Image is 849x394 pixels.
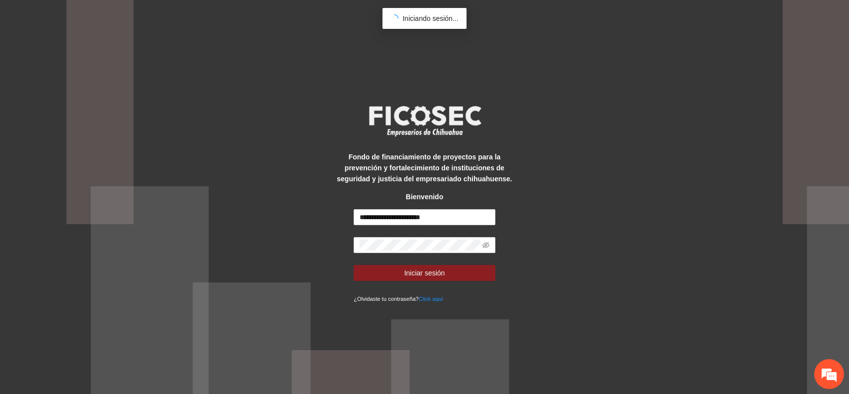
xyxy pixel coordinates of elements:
[404,267,445,278] span: Iniciar sesión
[482,242,489,249] span: eye-invisible
[390,14,398,22] span: loading
[402,14,458,22] span: Iniciando sesión...
[354,265,495,281] button: Iniciar sesión
[419,296,443,302] a: Click aqui
[354,296,443,302] small: ¿Olvidaste tu contraseña?
[406,193,443,201] strong: Bienvenido
[363,103,487,139] img: logo
[337,153,512,183] strong: Fondo de financiamiento de proyectos para la prevención y fortalecimiento de instituciones de seg...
